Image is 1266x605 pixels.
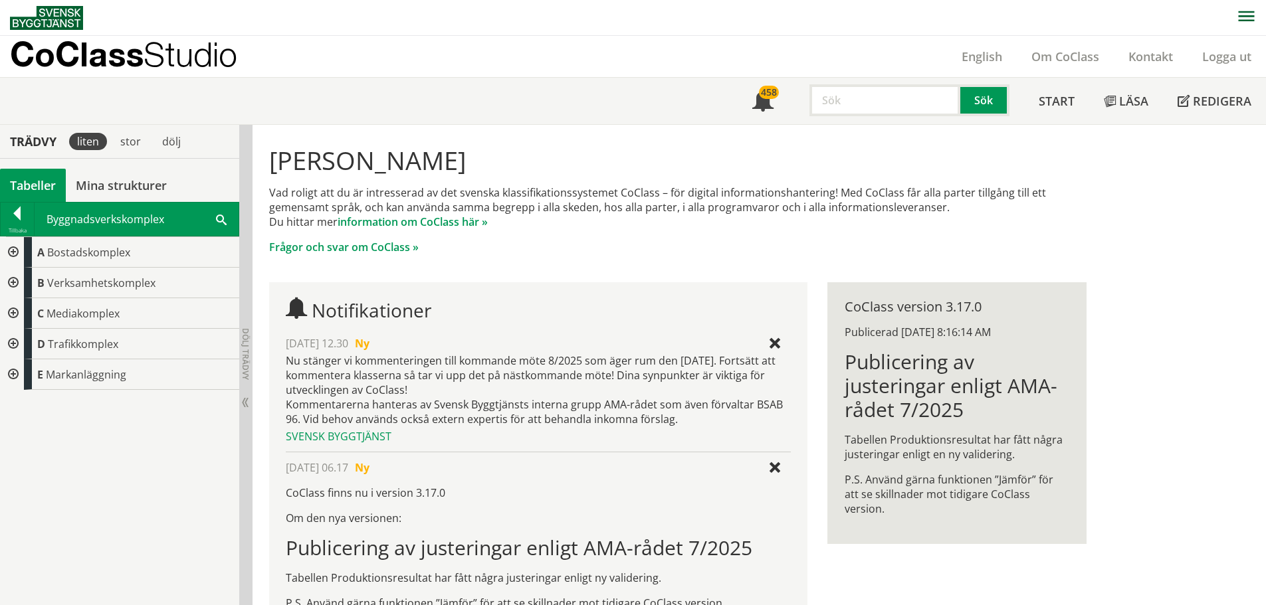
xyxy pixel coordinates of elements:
[960,84,1009,116] button: Sök
[69,133,107,150] div: liten
[355,336,369,351] span: Ny
[37,337,45,351] span: D
[1188,48,1266,64] a: Logga ut
[845,350,1069,422] h1: Publicering av justeringar enligt AMA-rådet 7/2025
[154,133,189,150] div: dölj
[35,203,239,236] div: Byggnadsverkskomplex
[947,48,1017,64] a: English
[37,276,45,290] span: B
[312,298,431,323] span: Notifikationer
[809,84,960,116] input: Sök
[3,134,64,149] div: Trädvy
[286,460,348,475] span: [DATE] 06.17
[37,367,43,382] span: E
[269,240,419,254] a: Frågor och svar om CoClass »
[845,432,1069,462] p: Tabellen Produktionsresultat har fått några justeringar enligt en ny validering.
[286,353,790,426] div: Nu stänger vi kommenteringen till kommande möte 8/2025 som äger rum den [DATE]. Fortsätt att komm...
[1119,93,1148,109] span: Läsa
[752,92,774,113] span: Notifikationer
[286,336,348,351] span: [DATE] 12.30
[1089,78,1163,124] a: Läsa
[845,472,1069,516] p: P.S. Använd gärna funktionen ”Jämför” för att se skillnader mot tidigare CoClass version.
[1193,93,1251,109] span: Redigera
[286,570,790,585] p: Tabellen Produktionsresultat har fått några justeringar enligt ny validering.
[759,86,779,99] div: 458
[216,212,227,226] span: Sök i tabellen
[269,185,1086,229] p: Vad roligt att du är intresserad av det svenska klassifikationssystemet CoClass – för digital inf...
[48,337,118,351] span: Trafikkomplex
[845,325,1069,339] div: Publicerad [DATE] 8:16:14 AM
[47,306,120,321] span: Mediakomplex
[112,133,149,150] div: stor
[286,429,790,444] div: Svensk Byggtjänst
[10,6,83,30] img: Svensk Byggtjänst
[338,215,488,229] a: information om CoClass här »
[286,485,790,500] p: CoClass finns nu i version 3.17.0
[47,245,130,260] span: Bostadskomplex
[269,145,1086,175] h1: [PERSON_NAME]
[37,306,44,321] span: C
[240,328,251,380] span: Dölj trädvy
[10,46,237,62] p: CoClass
[1163,78,1266,124] a: Redigera
[1024,78,1089,124] a: Start
[1,225,34,236] div: Tillbaka
[66,169,177,202] a: Mina strukturer
[47,276,156,290] span: Verksamhetskomplex
[10,36,266,77] a: CoClassStudio
[738,78,788,124] a: 458
[37,245,45,260] span: A
[355,460,369,475] span: Ny
[144,35,237,74] span: Studio
[1039,93,1075,109] span: Start
[845,300,1069,314] div: CoClass version 3.17.0
[286,511,790,525] p: Om den nya versionen:
[1017,48,1114,64] a: Om CoClass
[1114,48,1188,64] a: Kontakt
[286,536,790,560] h1: Publicering av justeringar enligt AMA-rådet 7/2025
[46,367,126,382] span: Markanläggning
